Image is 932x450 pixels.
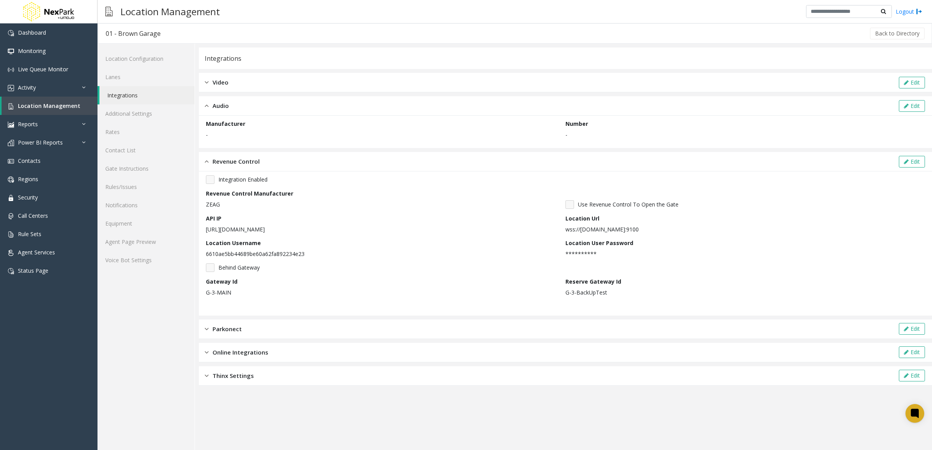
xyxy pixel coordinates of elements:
img: 'icon' [8,158,14,164]
button: Edit [899,100,925,112]
label: API IP [206,214,221,222]
span: Parkonect [213,325,242,334]
span: Audio [213,101,229,110]
img: 'icon' [8,67,14,73]
span: Activity [18,84,36,91]
div: Integrations [205,53,241,64]
span: Rule Sets [18,230,41,238]
p: wss://[DOMAIN_NAME]:9100 [565,225,921,233]
a: Contact List [97,141,195,159]
a: Location Configuration [97,49,195,68]
span: Revenue Control [213,157,260,166]
span: Security [18,194,38,201]
p: G-3-BackUpTest [565,288,921,296]
a: Integrations [99,86,195,104]
img: 'icon' [8,85,14,91]
a: Location Management [2,97,97,115]
label: Revenue Control Manufacturer [206,189,293,198]
button: Edit [899,346,925,358]
p: G-3-MAIN [206,288,562,296]
img: opened [205,157,209,166]
div: 01 - Brown Garage [106,28,161,39]
a: Notifications [97,196,195,214]
img: closed [205,348,209,357]
h3: Location Management [117,2,224,21]
a: Logout [896,7,922,16]
button: Edit [899,77,925,88]
img: closed [205,325,209,334]
p: - [206,131,562,139]
a: Agent Page Preview [97,233,195,251]
img: logout [916,7,922,16]
a: Gate Instructions [97,159,195,178]
img: opened [205,101,209,110]
p: [URL][DOMAIN_NAME] [206,225,562,233]
span: Use Revenue Control To Open the Gate [578,200,679,208]
span: Call Centers [18,212,48,219]
img: 'icon' [8,30,14,36]
a: Equipment [97,214,195,233]
button: Edit [899,156,925,168]
p: ZEAG [206,200,562,208]
span: Regions [18,175,38,183]
span: Monitoring [18,47,46,55]
p: - [565,131,921,139]
span: Reports [18,120,38,128]
button: Edit [899,370,925,381]
button: Edit [899,323,925,335]
img: 'icon' [8,268,14,274]
label: Location Url [565,214,599,222]
img: closed [205,78,209,87]
img: 'icon' [8,122,14,128]
label: Gateway Id [206,277,237,286]
img: 'icon' [8,103,14,109]
span: Dashboard [18,29,46,36]
label: Number [565,120,588,128]
span: Online Integrations [213,348,268,357]
span: Video [213,78,229,87]
label: Location User Password [565,239,633,247]
a: Rates [97,123,195,141]
span: Thinx Settings [213,371,254,380]
img: 'icon' [8,231,14,238]
span: Location Management [18,102,80,109]
img: pageIcon [105,2,113,21]
label: Reserve Gateway Id [565,277,621,286]
span: Contacts [18,157,41,164]
label: Location Username [206,239,261,247]
span: Behind Gateway [218,263,260,272]
span: Agent Services [18,249,55,256]
img: closed [205,371,209,380]
span: Integration Enabled [218,175,268,184]
span: Status Page [18,267,48,274]
a: Lanes [97,68,195,86]
button: Back to Directory [870,28,925,39]
img: 'icon' [8,213,14,219]
a: Rules/Issues [97,178,195,196]
img: 'icon' [8,250,14,256]
a: Voice Bot Settings [97,251,195,269]
img: 'icon' [8,195,14,201]
span: Power BI Reports [18,139,63,146]
span: Live Queue Monitor [18,65,68,73]
p: 6610ae5bb44689be60a62fa892234e23 [206,250,562,258]
label: Manufacturer [206,120,245,128]
img: 'icon' [8,48,14,55]
img: 'icon' [8,176,14,183]
img: 'icon' [8,140,14,146]
a: Additional Settings [97,104,195,123]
